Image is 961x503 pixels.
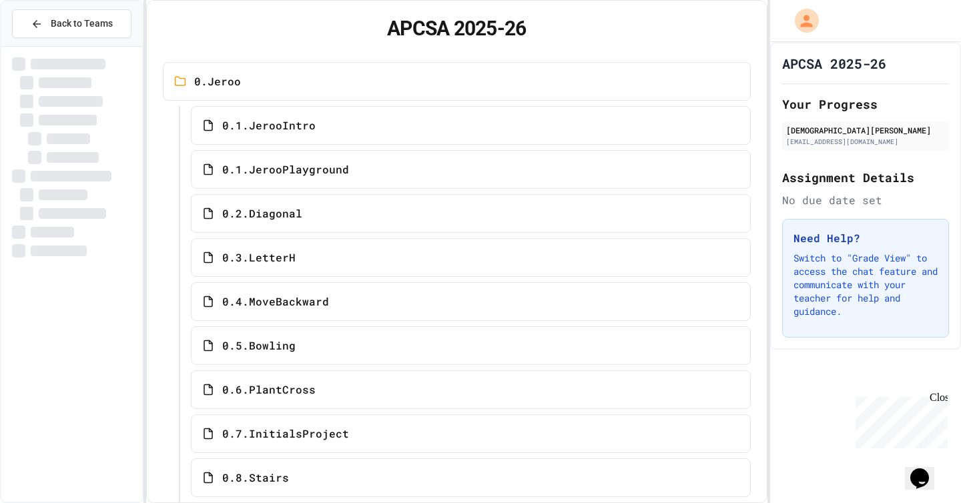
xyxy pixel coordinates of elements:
[191,238,751,277] a: 0.3.LetterH
[191,106,751,145] a: 0.1.JerooIntro
[51,17,113,31] span: Back to Teams
[850,392,948,448] iframe: chat widget
[782,54,886,73] h1: APCSA 2025-26
[782,95,949,113] h2: Your Progress
[786,137,945,147] div: [EMAIL_ADDRESS][DOMAIN_NAME]
[793,230,938,246] h3: Need Help?
[786,124,945,136] div: [DEMOGRAPHIC_DATA][PERSON_NAME]
[191,150,751,189] a: 0.1.JerooPlayground
[782,168,949,187] h2: Assignment Details
[12,9,131,38] button: Back to Teams
[191,458,751,497] a: 0.8.Stairs
[194,73,241,89] span: 0.Jeroo
[191,326,751,365] a: 0.5.Bowling
[222,205,302,221] span: 0.2.Diagonal
[905,450,948,490] iframe: chat widget
[191,194,751,233] a: 0.2.Diagonal
[222,117,316,133] span: 0.1.JerooIntro
[163,17,751,41] h1: APCSA 2025-26
[222,338,296,354] span: 0.5.Bowling
[781,5,822,36] div: My Account
[191,414,751,453] a: 0.7.InitialsProject
[222,426,349,442] span: 0.7.InitialsProject
[191,370,751,409] a: 0.6.PlantCross
[222,470,289,486] span: 0.8.Stairs
[222,294,329,310] span: 0.4.MoveBackward
[793,251,938,318] p: Switch to "Grade View" to access the chat feature and communicate with your teacher for help and ...
[5,5,92,85] div: Chat with us now!Close
[191,282,751,321] a: 0.4.MoveBackward
[222,161,349,177] span: 0.1.JerooPlayground
[782,192,949,208] div: No due date set
[222,382,316,398] span: 0.6.PlantCross
[222,249,296,266] span: 0.3.LetterH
